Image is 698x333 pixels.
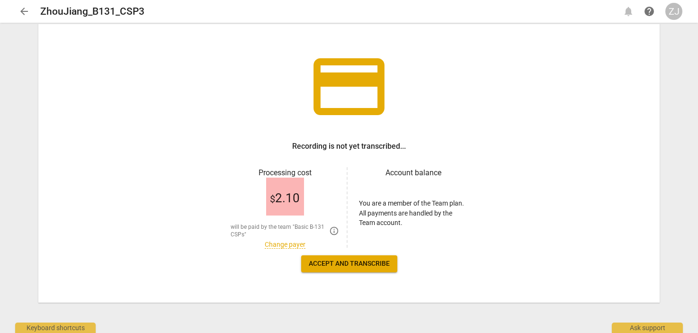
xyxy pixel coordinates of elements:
[270,193,275,205] span: $
[665,3,682,20] button: ZJ
[309,259,390,269] span: Accept and transcribe
[231,167,339,179] h3: Processing cost
[301,255,397,272] button: Accept and transcribe
[641,3,658,20] a: Help
[292,141,406,152] h3: Recording is not yet transcribed...
[329,226,339,236] span: You are over your transcription quota. Please, contact the team administrator Basic B-131 CSPs or...
[644,6,655,17] span: help
[265,241,305,249] a: Change payer
[18,6,30,17] span: arrow_back
[270,191,300,206] span: 2.10
[40,6,144,18] h2: ZhouJiang_B131_CSP3
[231,223,325,239] span: will be paid by the team "Basic B-131 CSPs"
[359,198,467,228] p: You are a member of the Team plan. All payments are handled by the Team account.
[306,44,392,129] span: credit_card
[359,167,467,179] h3: Account balance
[612,323,683,333] div: Ask support
[15,323,96,333] div: Keyboard shortcuts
